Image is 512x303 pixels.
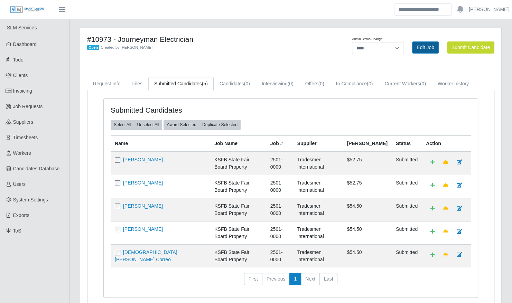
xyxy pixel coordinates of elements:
[469,6,509,13] a: [PERSON_NAME]
[13,57,24,63] span: Todo
[266,175,293,198] td: 2501-0000
[426,202,439,215] a: Add Default Cost Code
[420,81,426,86] span: (0)
[432,77,475,91] a: Worker history
[426,179,439,191] a: Add Default Cost Code
[13,166,60,171] span: Candidates Database
[439,249,453,261] a: Make Team Lead
[210,152,266,175] td: KSFB State Fair Board Property
[13,119,33,125] span: Suppliers
[299,77,330,91] a: Offers
[13,41,37,47] span: Dashboard
[123,157,163,162] a: [PERSON_NAME]
[13,88,32,94] span: Invoicing
[439,156,453,168] a: Make Team Lead
[13,135,38,140] span: Timesheets
[266,152,293,175] td: 2501-0000
[123,226,163,232] a: [PERSON_NAME]
[293,244,343,267] td: Tradesmen International
[134,120,162,130] button: Unselect All
[343,221,391,244] td: $54.50
[164,120,199,130] button: Award Selected
[266,135,293,152] th: Job #
[439,179,453,191] a: Make Team Lead
[367,81,373,86] span: (0)
[13,73,28,78] span: Clients
[13,181,26,187] span: Users
[343,198,391,221] td: $54.50
[115,249,177,262] a: [DEMOGRAPHIC_DATA][PERSON_NAME] Correo
[392,175,422,198] td: submitted
[13,197,48,202] span: System Settings
[394,3,452,16] input: Search
[7,25,37,30] span: SLM Services
[266,198,293,221] td: 2501-0000
[422,135,471,152] th: Action
[318,81,324,86] span: (0)
[148,77,214,91] a: Submitted Candidates
[447,41,494,54] button: Submit Candidate
[210,221,266,244] td: KSFB State Fair Board Property
[164,120,241,130] div: bulk actions
[126,77,148,91] a: Files
[13,104,43,109] span: Job Requests
[330,77,379,91] a: In Compliance
[13,228,21,234] span: ToS
[111,120,162,130] div: bulk actions
[256,77,299,91] a: Interviewing
[87,35,320,44] h4: #10973 - Journeyman Electrician
[101,45,152,49] span: Created by [PERSON_NAME]
[439,202,453,215] a: Make Team Lead
[111,106,255,114] h4: Submitted Candidates
[10,6,44,13] img: SLM Logo
[266,221,293,244] td: 2501-0000
[210,198,266,221] td: KSFB State Fair Board Property
[379,77,432,91] a: Current Workers
[289,273,301,285] a: 1
[210,175,266,198] td: KSFB State Fair Board Property
[426,226,439,238] a: Add Default Cost Code
[426,156,439,168] a: Add Default Cost Code
[288,81,294,86] span: (0)
[293,152,343,175] td: Tradesmen International
[111,273,471,291] nav: pagination
[293,135,343,152] th: Supplier
[210,244,266,267] td: KSFB State Fair Board Property
[412,41,439,54] a: Edit Job
[123,203,163,209] a: [PERSON_NAME]
[13,150,31,156] span: Workers
[352,37,383,42] label: Admin Status Change:
[426,249,439,261] a: Add Default Cost Code
[343,135,391,152] th: [PERSON_NAME]
[210,135,266,152] th: Job Name
[392,244,422,267] td: submitted
[343,175,391,198] td: $52.75
[343,244,391,267] td: $54.50
[392,198,422,221] td: submitted
[439,226,453,238] a: Make Team Lead
[87,77,126,91] a: Request Info
[199,120,241,130] button: Duplicate Selected
[293,198,343,221] td: Tradesmen International
[202,81,208,86] span: (5)
[13,212,29,218] span: Exports
[87,45,99,50] span: Open
[392,135,422,152] th: Status
[111,120,134,130] button: Select All
[293,221,343,244] td: Tradesmen International
[214,77,256,91] a: Candidates
[123,180,163,186] a: [PERSON_NAME]
[266,244,293,267] td: 2501-0000
[343,152,391,175] td: $52.75
[392,221,422,244] td: submitted
[111,135,210,152] th: Name
[392,152,422,175] td: submitted
[293,175,343,198] td: Tradesmen International
[244,81,250,86] span: (0)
